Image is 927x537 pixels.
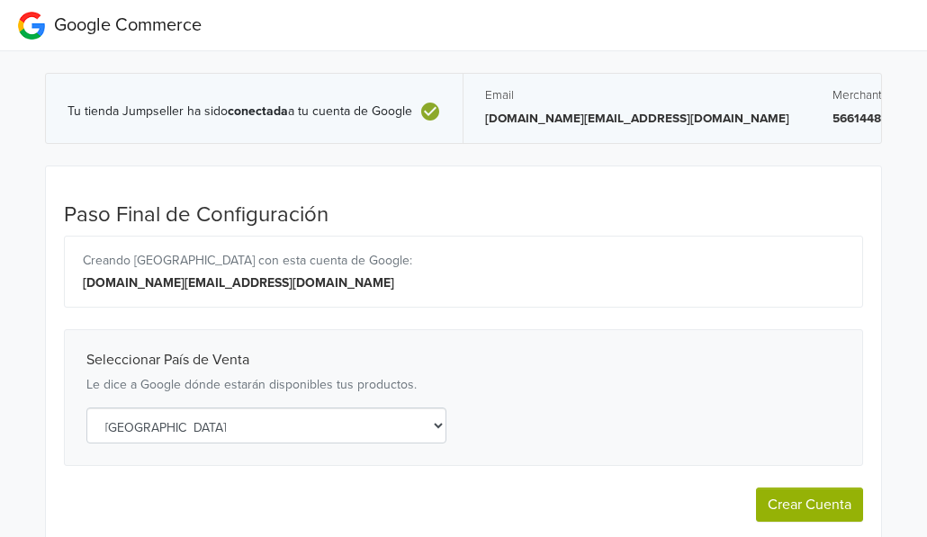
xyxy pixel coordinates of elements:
b: conectada [228,103,288,119]
div: [DOMAIN_NAME][EMAIL_ADDRESS][DOMAIN_NAME] [83,273,844,292]
p: [DOMAIN_NAME][EMAIL_ADDRESS][DOMAIN_NAME] [485,110,789,128]
p: Le dice a Google dónde estarán disponibles tus productos. [86,376,841,394]
h4: Seleccionar País de Venta [86,352,841,369]
button: Crear Cuenta [756,488,863,522]
h4: Paso Final de Configuración [64,202,863,228]
span: Google Commerce [54,14,202,36]
h5: Merchant ID [832,88,903,103]
p: 5661448560 [832,110,903,128]
div: Creando [GEOGRAPHIC_DATA] con esta cuenta de Google: [83,251,844,270]
h5: Email [485,88,789,103]
span: Tu tienda Jumpseller ha sido a tu cuenta de Google [67,104,412,120]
